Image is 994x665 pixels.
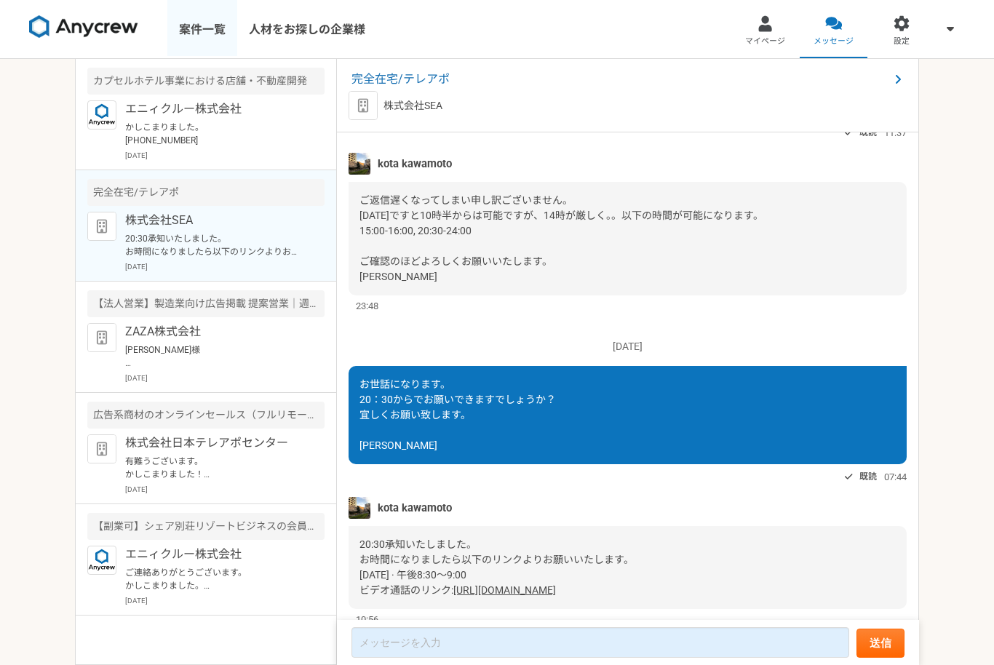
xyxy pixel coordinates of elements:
span: 20:30承知いたしました。 お時間になりましたら以下のリンクよりお願いいたします。 [DATE] · 午後8:30～9:00 ビデオ通話のリンク: [359,538,634,596]
p: [DATE] [125,373,325,383]
p: [PERSON_NAME]様 お世話になっております。 ZAZA株式会社の[PERSON_NAME]でございます。 本日は面談にて貴重なお時間をいただき、ありがとうございました。 社内で検討させ... [125,343,305,370]
span: kota kawamoto [378,156,452,172]
img: default_org_logo-42cde973f59100197ec2c8e796e4974ac8490bb5b08a0eb061ff975e4574aa76.png [87,434,116,463]
img: default_org_logo-42cde973f59100197ec2c8e796e4974ac8490bb5b08a0eb061ff975e4574aa76.png [87,212,116,241]
p: 20:30承知いたしました。 お時間になりましたら以下のリンクよりお願いいたします。 [DATE] · 午後8:30～9:00 ビデオ通話のリンク: [URL][DOMAIN_NAME] [125,232,305,258]
div: 広告系商材のオンラインセールス（フルリモート）募集 [87,402,325,429]
p: 株式会社日本テレアポセンター [125,434,305,452]
div: 【副業可】シェア別荘リゾートビジネスの会員募集 ToC入会営業（フルリモート可 [87,513,325,540]
span: マイページ [745,36,785,47]
p: エニィクルー株式会社 [125,100,305,118]
span: 10:56 [356,613,378,626]
img: default_org_logo-42cde973f59100197ec2c8e796e4974ac8490bb5b08a0eb061ff975e4574aa76.png [349,91,378,120]
span: 07:44 [884,470,907,484]
p: かしこまりました。 [PHONE_NUMBER] [125,121,305,147]
span: お世話になります。 20：30からでお願いできますでしょうか？ 宜しくお願い致します。 [PERSON_NAME] [359,378,556,451]
span: 設定 [894,36,910,47]
img: unnamed.jpg [349,497,370,519]
p: [DATE] [125,484,325,495]
span: 11:37 [884,126,907,140]
span: 23:48 [356,299,378,313]
button: 送信 [856,629,904,658]
img: 8DqYSo04kwAAAAASUVORK5CYII= [29,15,138,39]
p: [DATE] [125,150,325,161]
span: 完全在宅/テレアポ [351,71,889,88]
img: logo_text_blue_01.png [87,100,116,130]
p: 株式会社SEA [125,212,305,229]
span: kota kawamoto [378,500,452,516]
img: unnamed.jpg [349,153,370,175]
p: ご連絡ありがとうございます。 かしこまりました。 宜しくお願い致します。 [125,566,305,592]
p: 有難うございます。 かしこまりました！ はい。[DATE]交換させていただきました。 [125,455,305,481]
p: [DATE] [125,261,325,272]
span: 既読 [859,468,877,485]
img: logo_text_blue_01.png [87,546,116,575]
img: default_org_logo-42cde973f59100197ec2c8e796e4974ac8490bb5b08a0eb061ff975e4574aa76.png [87,323,116,352]
div: 完全在宅/テレアポ [87,179,325,206]
div: 【法人営業】製造業向け広告掲載 提案営業｜週15h｜時給2500円~ [87,290,325,317]
p: エニィクルー株式会社 [125,546,305,563]
p: 株式会社SEA [383,98,442,114]
span: 既読 [859,124,877,141]
span: メッセージ [814,36,854,47]
span: ご返信遅くなってしまい申し訳ございません。 [DATE]ですと10時半からは可能ですが、14時が厳しく。。以下の時間が可能になります。 15:00-16:00, 20:30-24:00 ご確認の... [359,194,763,282]
p: ZAZA株式会社 [125,323,305,341]
p: [DATE] [349,339,907,354]
a: [URL][DOMAIN_NAME] [453,584,556,596]
div: カプセルホテル事業における店舗・不動産開発 [87,68,325,95]
p: [DATE] [125,595,325,606]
